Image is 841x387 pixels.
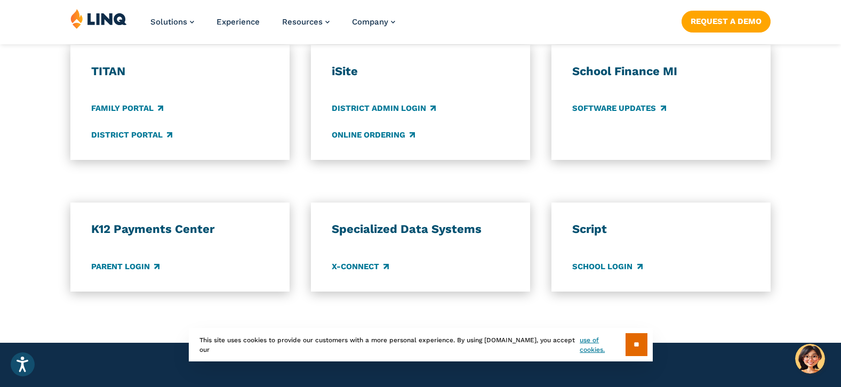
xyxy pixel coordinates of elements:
[572,261,642,272] a: School Login
[332,222,509,237] h3: Specialized Data Systems
[91,222,269,237] h3: K12 Payments Center
[70,9,127,29] img: LINQ | K‑12 Software
[91,129,172,141] a: District Portal
[580,335,625,354] a: use of cookies.
[282,17,323,27] span: Resources
[91,64,269,79] h3: TITAN
[795,344,825,374] button: Hello, have a question? Let’s chat.
[282,17,330,27] a: Resources
[682,9,771,32] nav: Button Navigation
[572,103,666,115] a: Software Updates
[332,103,436,115] a: District Admin Login
[332,64,509,79] h3: iSite
[189,328,653,361] div: This site uses cookies to provide our customers with a more personal experience. By using [DOMAIN...
[91,261,159,272] a: Parent Login
[572,222,750,237] h3: Script
[91,103,163,115] a: Family Portal
[332,129,415,141] a: Online Ordering
[150,17,187,27] span: Solutions
[682,11,771,32] a: Request a Demo
[332,261,389,272] a: X-Connect
[150,9,395,44] nav: Primary Navigation
[572,64,750,79] h3: School Finance MI
[217,17,260,27] a: Experience
[352,17,388,27] span: Company
[150,17,194,27] a: Solutions
[352,17,395,27] a: Company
